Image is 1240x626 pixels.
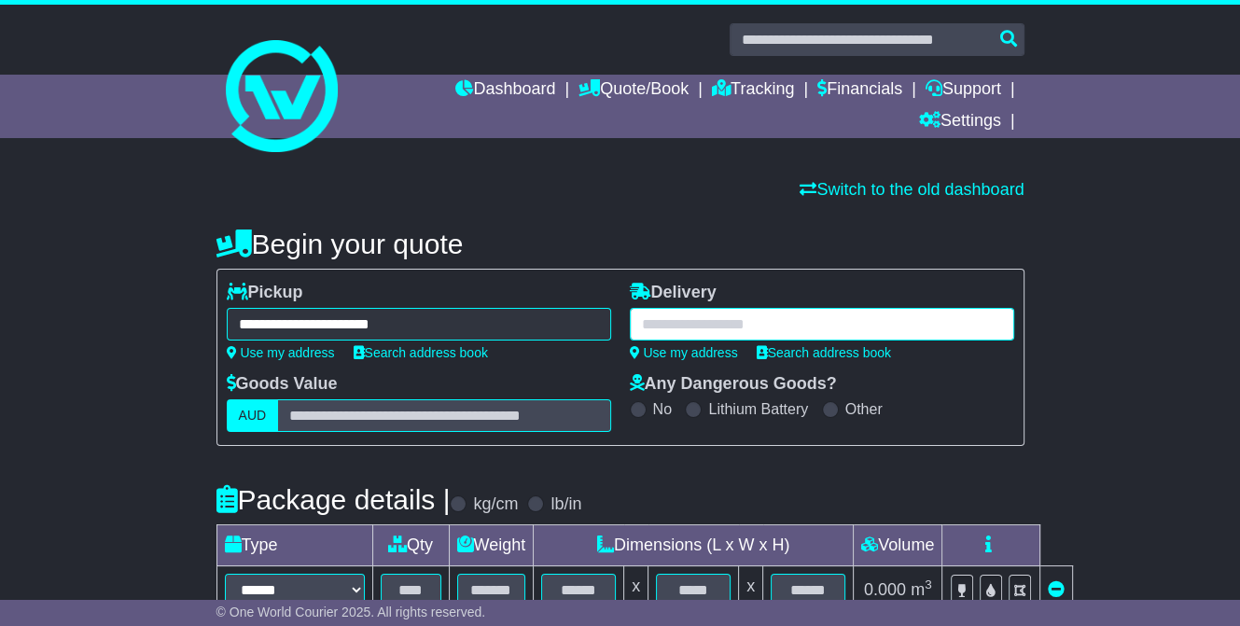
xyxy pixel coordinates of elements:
td: Volume [854,525,942,566]
label: AUD [227,399,279,432]
label: Other [845,400,883,418]
a: Quote/Book [578,75,689,106]
label: lb/in [550,494,581,515]
a: Search address book [354,345,488,360]
td: Dimensions (L x W x H) [534,525,854,566]
label: No [653,400,672,418]
span: 0.000 [864,580,906,599]
a: Use my address [630,345,738,360]
a: Settings [919,106,1001,138]
label: Goods Value [227,374,338,395]
label: Pickup [227,283,303,303]
td: x [624,566,648,615]
a: Search address book [757,345,891,360]
h4: Package details | [216,484,451,515]
label: kg/cm [473,494,518,515]
label: Any Dangerous Goods? [630,374,837,395]
a: Tracking [712,75,794,106]
label: Delivery [630,283,717,303]
sup: 3 [925,577,932,591]
a: Use my address [227,345,335,360]
span: m [911,580,932,599]
label: Lithium Battery [708,400,808,418]
h4: Begin your quote [216,229,1024,259]
td: x [739,566,763,615]
td: Qty [372,525,449,566]
a: Dashboard [455,75,555,106]
a: Financials [817,75,902,106]
a: Switch to the old dashboard [800,180,1024,199]
a: Remove this item [1048,580,1065,599]
a: Support [926,75,1001,106]
td: Weight [449,525,534,566]
td: Type [216,525,372,566]
span: © One World Courier 2025. All rights reserved. [216,605,486,619]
